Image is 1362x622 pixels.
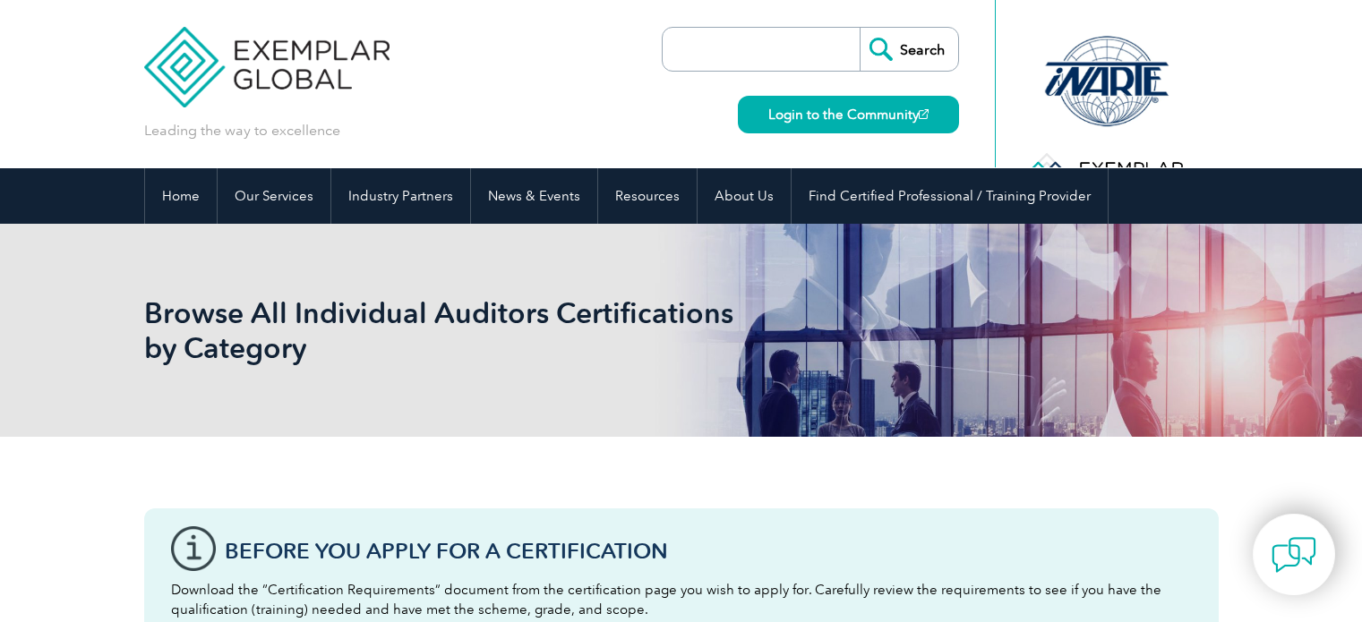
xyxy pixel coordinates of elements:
a: Industry Partners [331,168,470,224]
input: Search [860,28,958,71]
a: Find Certified Professional / Training Provider [792,168,1108,224]
a: Login to the Community [738,96,959,133]
a: Our Services [218,168,330,224]
a: News & Events [471,168,597,224]
a: About Us [698,168,791,224]
a: Home [145,168,217,224]
img: contact-chat.png [1272,533,1316,577]
p: Leading the way to excellence [144,121,340,141]
img: open_square.png [919,109,929,119]
a: Resources [598,168,697,224]
h3: Before You Apply For a Certification [225,540,1192,562]
h1: Browse All Individual Auditors Certifications by Category [144,295,832,365]
p: Download the “Certification Requirements” document from the certification page you wish to apply ... [171,580,1192,619]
